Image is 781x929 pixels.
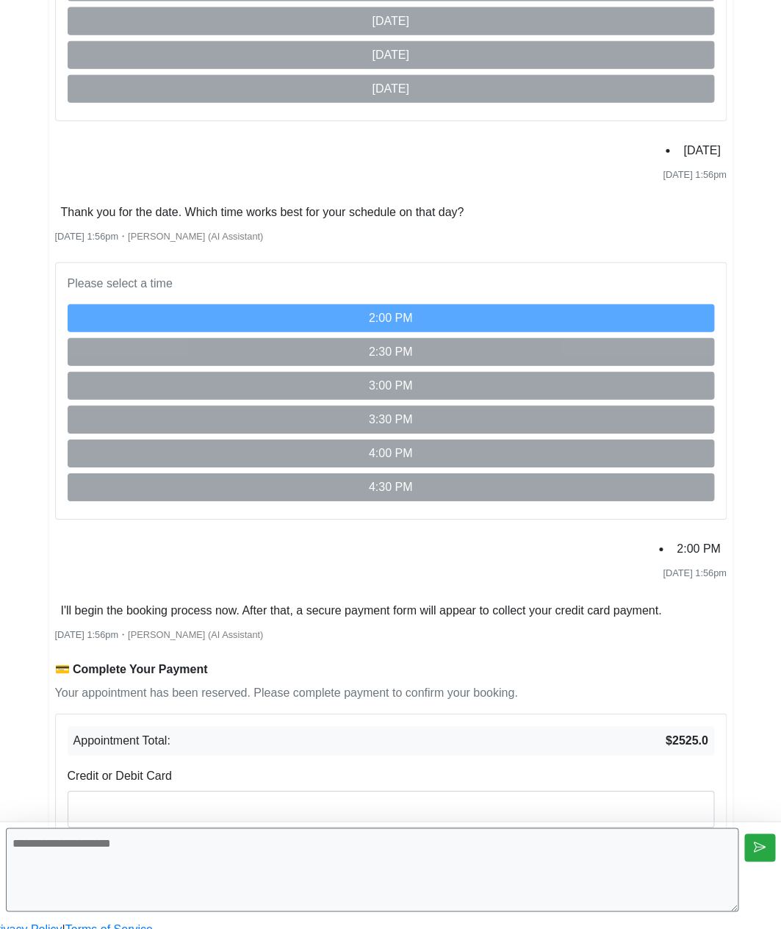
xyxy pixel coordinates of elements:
[68,75,714,103] button: [DATE]
[666,732,708,750] strong: $2525.0
[68,7,714,35] button: [DATE]
[68,406,714,434] button: 3:30 PM
[55,661,727,678] div: 💳 Complete Your Payment
[73,732,170,750] span: Appointment Total:
[55,231,264,242] small: ・
[68,41,714,69] button: [DATE]
[663,169,727,180] span: [DATE] 1:56pm
[677,139,726,162] li: [DATE]
[68,473,714,501] button: 4:30 PM
[68,372,714,400] button: 3:00 PM
[55,599,668,623] li: I'll begin the booking process now. After that, a secure payment form will appear to collect your...
[68,275,714,293] p: Please select a time
[76,799,706,813] iframe: Secure card payment input frame
[68,440,714,467] button: 4:00 PM
[55,231,119,242] span: [DATE] 1:56pm
[55,629,264,640] small: ・
[671,537,727,561] li: 2:00 PM
[68,304,714,332] button: 2:00 PM
[663,567,727,578] span: [DATE] 1:56pm
[128,629,263,640] span: [PERSON_NAME] (AI Assistant)
[55,629,119,640] span: [DATE] 1:56pm
[68,767,172,785] label: Credit or Debit Card
[55,684,727,702] p: Your appointment has been reserved. Please complete payment to confirm your booking.
[55,201,470,224] li: Thank you for the date. Which time works best for your schedule on that day?
[128,231,263,242] span: [PERSON_NAME] (AI Assistant)
[68,338,714,366] button: 2:30 PM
